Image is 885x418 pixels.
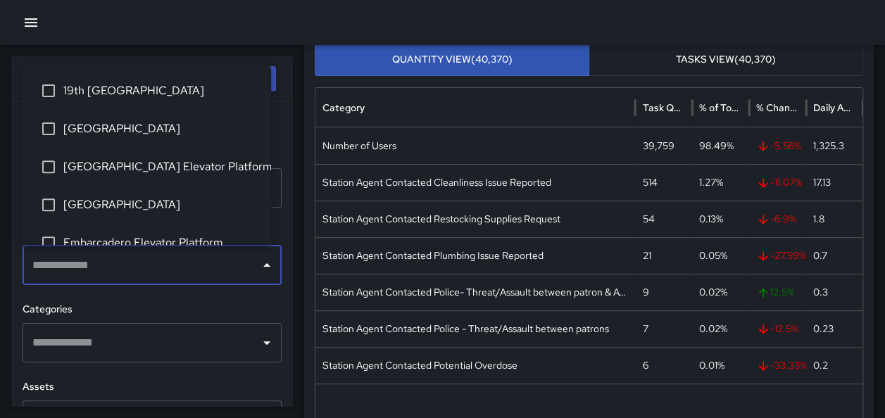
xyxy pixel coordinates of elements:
[635,127,692,164] div: 39,759
[806,274,863,310] div: 0.3
[692,347,749,384] div: 0.01%
[806,201,863,237] div: 1.8
[642,101,684,114] div: Task Quantity
[315,310,635,347] div: Station Agent Contacted Police - Threat/Assault between patrons
[756,311,799,347] span: -12.5 %
[692,310,749,347] div: 0.02%
[63,196,260,213] span: [GEOGRAPHIC_DATA]
[699,101,741,114] div: % of Total Quantity
[806,127,863,164] div: 1,325.3
[589,42,863,77] button: Tasks View(40,370)
[806,164,863,201] div: 17.13
[23,302,282,317] h6: Categories
[23,379,282,395] h6: Assets
[63,234,260,251] span: Embarcadero Elevator Platform
[322,101,365,114] div: Category
[635,164,692,201] div: 514
[806,310,863,347] div: 0.23
[756,238,799,274] span: -27.59 %
[692,164,749,201] div: 1.27%
[635,310,692,347] div: 7
[63,82,260,99] span: 19th [GEOGRAPHIC_DATA]
[315,347,635,384] div: Station Agent Contacted Potential Overdose
[756,201,799,237] span: -6.9 %
[756,274,799,310] span: 12.5 %
[756,165,799,201] span: -11.07 %
[63,158,260,175] span: [GEOGRAPHIC_DATA] Elevator Platform
[756,348,799,384] span: -33.33 %
[315,201,635,237] div: Station Agent Contacted Restocking Supplies Request
[315,127,635,164] div: Number of Users
[692,274,749,310] div: 0.02%
[315,164,635,201] div: Station Agent Contacted Cleanliness Issue Reported
[257,255,277,275] button: Close
[806,347,863,384] div: 0.2
[692,201,749,237] div: 0.13%
[315,237,635,274] div: Station Agent Contacted Plumbing Issue Reported
[635,274,692,310] div: 9
[257,333,277,353] button: Open
[806,237,863,274] div: 0.7
[315,42,589,77] button: Quantity View(40,370)
[692,237,749,274] div: 0.05%
[756,128,799,164] span: -5.56 %
[813,101,855,114] div: Daily Average
[635,201,692,237] div: 54
[756,101,798,114] div: % Change
[635,237,692,274] div: 21
[692,127,749,164] div: 98.49%
[63,120,260,137] span: [GEOGRAPHIC_DATA]
[315,274,635,310] div: Station Agent Contacted Police- Threat/Assault between patron & Attendant
[635,347,692,384] div: 6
